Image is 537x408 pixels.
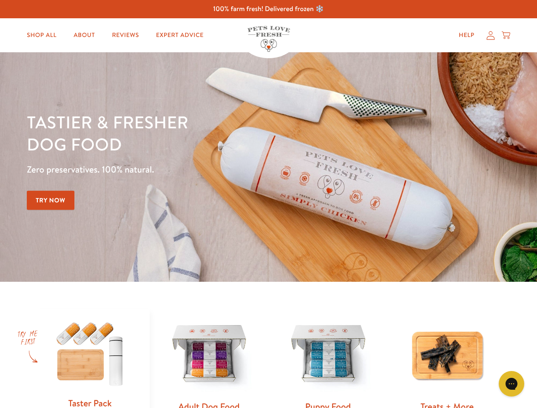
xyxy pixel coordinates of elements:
[494,368,528,399] iframe: Gorgias live chat messenger
[27,111,349,155] h1: Tastier & fresher dog food
[67,27,102,44] a: About
[20,27,63,44] a: Shop All
[105,27,145,44] a: Reviews
[27,162,349,177] p: Zero preservatives. 100% natural.
[149,27,210,44] a: Expert Advice
[452,27,481,44] a: Help
[247,26,290,52] img: Pets Love Fresh
[27,191,74,210] a: Try Now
